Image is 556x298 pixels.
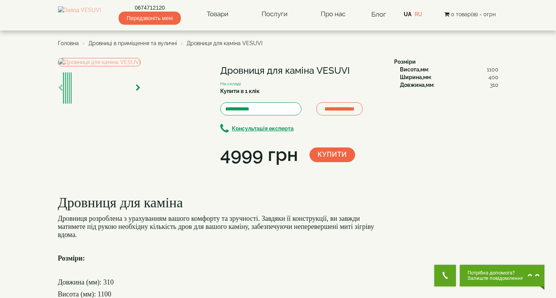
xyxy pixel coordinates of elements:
font: Довжина (мм): 310 [58,278,114,286]
span: 310 [490,81,498,89]
a: Товари [199,5,236,23]
img: Завод VESUVI [58,6,101,22]
a: Головна [58,40,79,46]
b: Ширина,мм [400,74,431,80]
label: Купити в 1 клік [220,87,260,95]
button: Chat button [460,265,544,286]
img: Дровниця для каміна VESUVI [65,72,66,104]
b: Розміри [394,59,416,65]
a: UA [404,11,411,17]
div: 4999 грн [220,142,298,168]
b: Висота,мм [400,66,428,73]
button: Get Call button [434,265,456,286]
a: RU [415,11,422,17]
img: Дровниця для каміна VESUVI [58,58,141,66]
img: Дровниця для каміна VESUVI [67,72,68,104]
div: : [400,73,498,81]
a: Дровниці в приміщення та вуличні [88,40,177,46]
font: Дровниця розроблена з урахуванням вашого комфорту та зручності. Завдяки її конструкції, ви завжди... [58,215,374,239]
button: Купити [309,147,355,162]
span: 0 товар(ів) - 0грн [451,11,496,17]
div: : [400,66,498,73]
a: Про нас [313,5,353,23]
h1: Дровниця для каміна VESUVI [220,66,383,76]
a: 0674712120 [119,4,181,12]
b: Розміри: [58,254,85,262]
div: : [400,81,498,89]
small: На складі [220,81,241,86]
b: Консультація експерта [232,125,294,132]
img: Дровниця для каміна VESUVI [69,72,70,104]
span: Потрібна допомога? [468,270,524,276]
font: Дровниця для каміна [58,195,183,210]
b: Довжина,мм [400,82,434,88]
a: Блог [371,10,386,18]
img: Дровниця для каміна VESUVI [63,72,64,104]
span: Передзвоніть мені [119,12,181,25]
button: 0 товар(ів) - 0грн [442,10,498,19]
span: 1100 [487,66,498,73]
font: Висота (мм): 1100 [58,290,112,298]
a: Послуги [254,5,295,23]
span: Залиште повідомлення [468,276,524,281]
span: 400 [488,73,498,81]
span: Дровниця для каміна VESUVI [187,40,262,46]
